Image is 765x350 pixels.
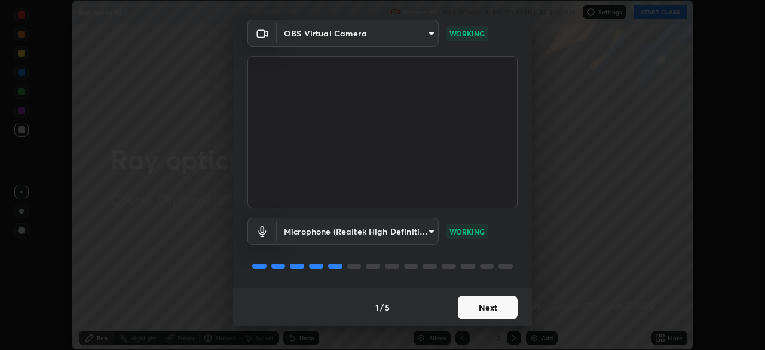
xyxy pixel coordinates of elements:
h4: 1 [375,301,379,314]
p: WORKING [449,28,485,39]
p: WORKING [449,226,485,237]
h4: 5 [385,301,390,314]
h4: / [380,301,384,314]
div: OBS Virtual Camera [277,218,439,245]
div: OBS Virtual Camera [277,20,439,47]
button: Next [458,296,518,319]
